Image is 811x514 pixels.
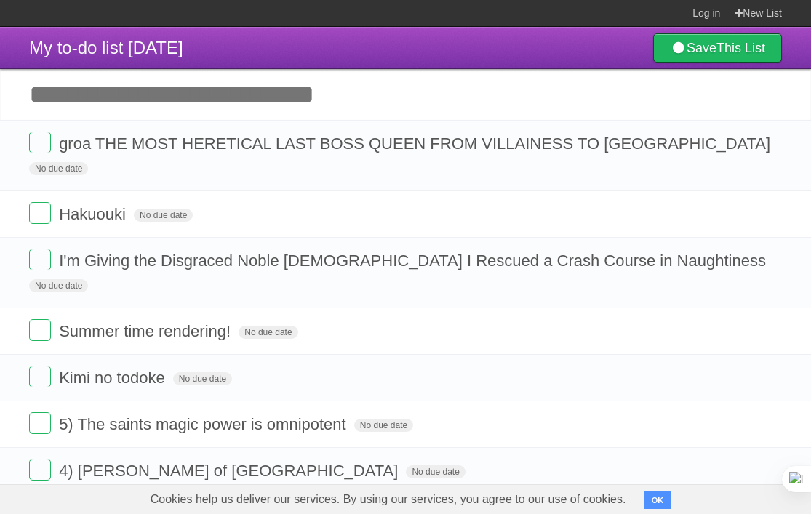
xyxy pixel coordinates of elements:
label: Done [29,459,51,481]
label: Done [29,132,51,153]
label: Done [29,202,51,224]
span: I'm Giving the Disgraced Noble [DEMOGRAPHIC_DATA] I Rescued a Crash Course in Naughtiness [59,252,770,270]
label: Done [29,249,51,270]
span: groa THE MOST HERETICAL LAST BOSS QUEEN FROM VILLAINESS TO [GEOGRAPHIC_DATA] [59,134,774,153]
label: Done [29,319,51,341]
span: No due date [134,209,193,222]
label: Done [29,366,51,387]
span: My to-do list [DATE] [29,38,183,57]
span: No due date [29,162,88,175]
span: No due date [239,326,297,339]
button: OK [644,491,672,509]
b: This List [716,41,765,55]
span: 5) The saints magic power is omnipotent [59,415,350,433]
span: 4) [PERSON_NAME] of [GEOGRAPHIC_DATA] [59,462,401,480]
span: No due date [29,279,88,292]
label: Done [29,412,51,434]
span: No due date [354,419,413,432]
span: Hakuouki [59,205,129,223]
span: Summer time rendering! [59,322,234,340]
span: No due date [406,465,465,478]
span: Kimi no todoke [59,369,169,387]
span: Cookies help us deliver our services. By using our services, you agree to our use of cookies. [136,485,641,514]
span: No due date [173,372,232,385]
a: SaveThis List [653,33,782,63]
